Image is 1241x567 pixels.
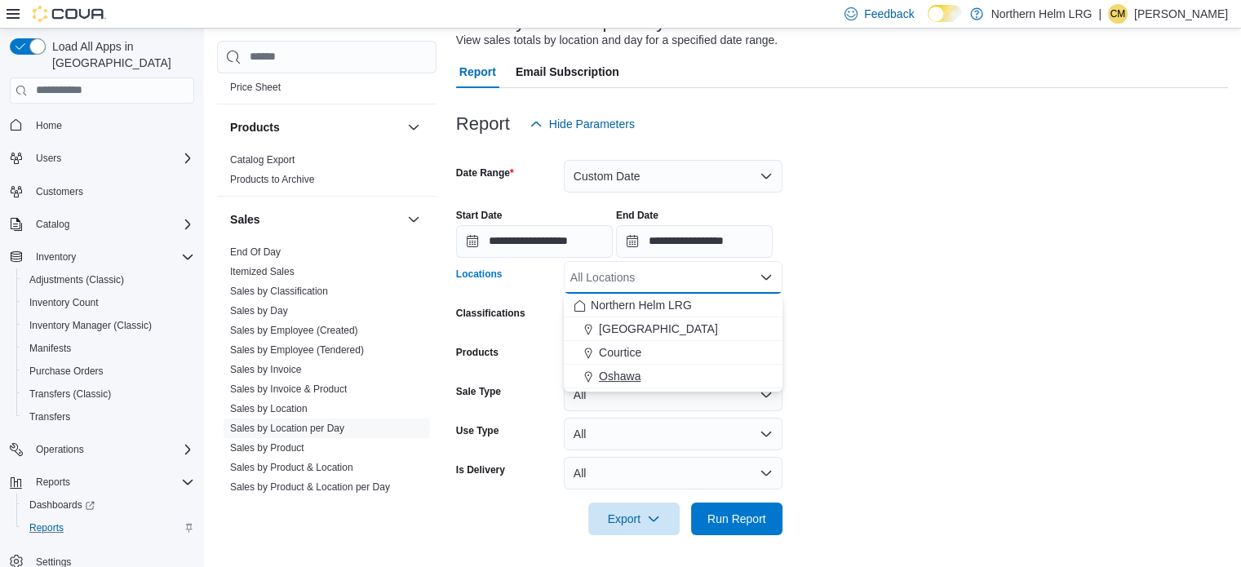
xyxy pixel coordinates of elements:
a: Sales by Invoice & Product [230,383,347,395]
span: Transfers (Classic) [23,384,194,404]
label: Use Type [456,424,499,437]
span: Sales by Location per Day [230,422,344,435]
span: CM [1110,4,1126,24]
p: [PERSON_NAME] [1134,4,1228,24]
div: View sales totals by location and day for a specified date range. [456,32,778,49]
label: Date Range [456,166,514,179]
div: Pricing [217,78,437,104]
input: Press the down key to open a popover containing a calendar. [456,225,613,258]
a: Inventory Count [23,293,105,312]
span: Oshawa [599,368,640,384]
a: Sales by Location [230,403,308,414]
h3: Products [230,119,280,135]
span: Export [598,503,670,535]
a: Catalog Export [230,154,295,166]
span: Purchase Orders [23,361,194,381]
span: Catalog [36,218,69,231]
span: Inventory Manager (Classic) [23,316,194,335]
span: Sales by Product [230,441,304,454]
button: Operations [29,440,91,459]
button: Catalog [29,215,76,234]
button: Run Report [691,503,782,535]
button: Inventory Count [16,291,201,314]
a: Dashboards [16,494,201,516]
a: Sales by Employee (Created) [230,325,358,336]
button: Reports [16,516,201,539]
span: Sales by Invoice [230,363,301,376]
button: Manifests [16,337,201,360]
span: Catalog [29,215,194,234]
button: Oshawa [564,365,782,388]
label: End Date [616,209,658,222]
label: Is Delivery [456,463,505,476]
span: Inventory [29,247,194,267]
button: Purchase Orders [16,360,201,383]
button: Users [29,148,68,168]
a: Customers [29,182,90,202]
button: [GEOGRAPHIC_DATA] [564,317,782,341]
button: Export [588,503,680,535]
button: Products [404,117,423,137]
label: Products [456,346,499,359]
span: Products to Archive [230,173,314,186]
div: Sales [217,242,437,523]
a: End Of Day [230,246,281,258]
span: Northern Helm LRG [591,297,692,313]
span: Inventory Manager (Classic) [29,319,152,332]
span: Catalog Export [230,153,295,166]
a: Transfers (Classic) [23,384,117,404]
span: Transfers [29,410,70,423]
a: Price Sheet [230,82,281,93]
a: Sales by Location per Day [230,423,344,434]
span: Users [29,148,194,168]
a: Purchase Orders [23,361,110,381]
input: Dark Mode [928,5,962,22]
button: Courtice [564,341,782,365]
span: Users [36,152,61,165]
span: Manifests [23,339,194,358]
span: Customers [29,181,194,202]
span: Operations [36,443,84,456]
label: Sale Type [456,385,501,398]
span: Inventory Count [23,293,194,312]
span: Sales by Employee (Created) [230,324,358,337]
button: Inventory [29,247,82,267]
span: Price Sheet [230,81,281,94]
span: Feedback [864,6,914,22]
button: All [564,418,782,450]
span: Adjustments (Classic) [29,273,124,286]
span: Dashboards [29,498,95,512]
div: Products [217,150,437,196]
a: Sales by Day [230,305,288,317]
span: Operations [29,440,194,459]
span: Email Subscription [516,55,619,88]
span: Reports [36,476,70,489]
span: Report [459,55,496,88]
h3: Report [456,114,510,134]
button: Inventory Manager (Classic) [16,314,201,337]
button: Custom Date [564,160,782,193]
button: Close list of options [760,271,773,284]
input: Press the down key to open a popover containing a calendar. [616,225,773,258]
span: End Of Day [230,246,281,259]
a: Sales by Product & Location [230,462,353,473]
button: Transfers (Classic) [16,383,201,405]
button: Catalog [3,213,201,236]
span: Sales by Invoice & Product [230,383,347,396]
button: Hide Parameters [523,108,641,140]
a: Products to Archive [230,174,314,185]
span: Manifests [29,342,71,355]
span: Dashboards [23,495,194,515]
a: Sales by Product & Location per Day [230,481,390,493]
span: Sales by Product & Location per Day [230,481,390,494]
a: Inventory Manager (Classic) [23,316,158,335]
span: Itemized Sales [230,265,295,278]
button: Customers [3,179,201,203]
div: Choose from the following options [564,294,782,388]
span: Sales by Location [230,402,308,415]
a: Sales by Product [230,442,304,454]
label: Locations [456,268,503,281]
span: Reports [23,518,194,538]
span: Hide Parameters [549,116,635,132]
span: Sales by Classification [230,285,328,298]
